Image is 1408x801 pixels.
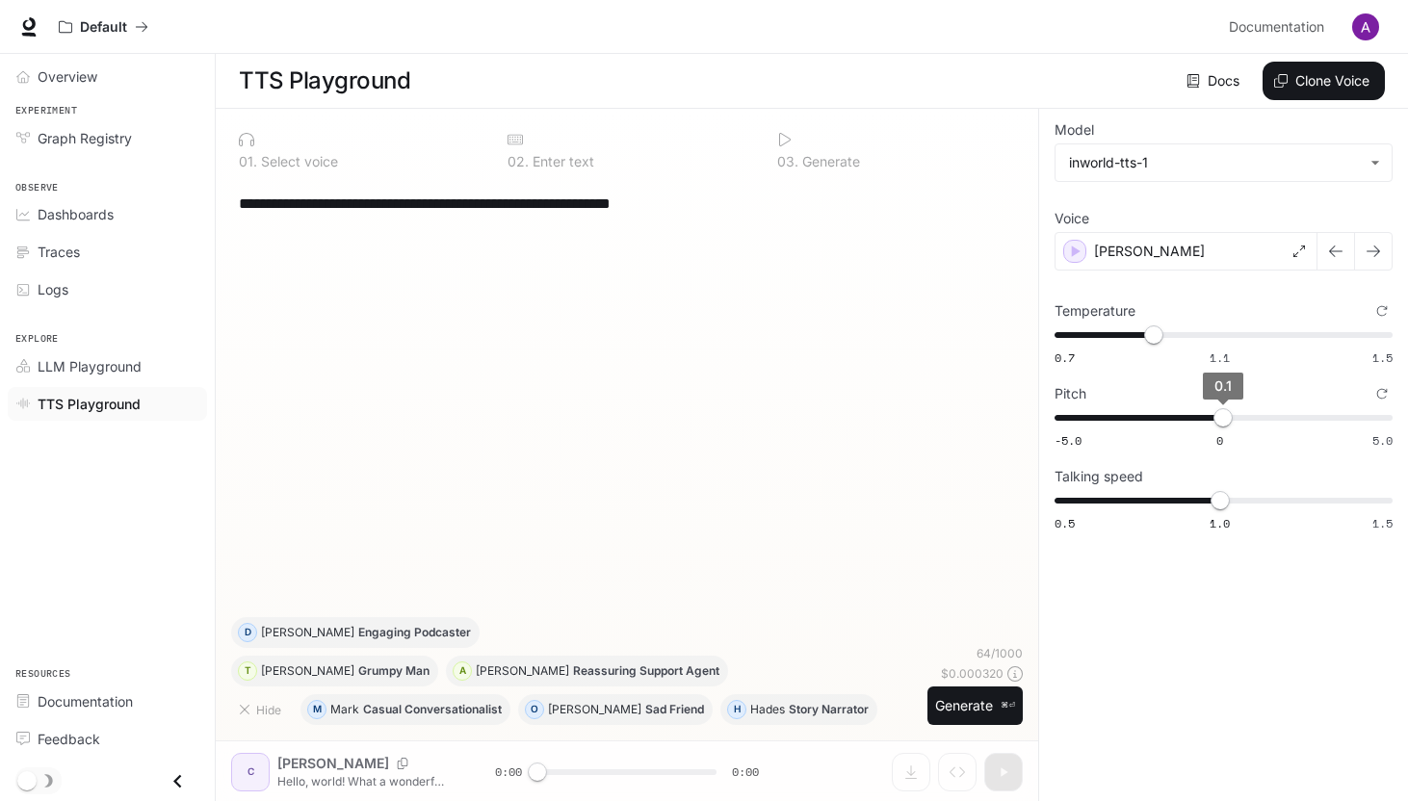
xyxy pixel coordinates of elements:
[8,685,207,718] a: Documentation
[330,704,359,715] p: Mark
[239,62,410,100] h1: TTS Playground
[231,694,293,725] button: Hide
[1055,123,1094,137] p: Model
[1001,700,1015,711] p: ⌘⏎
[1094,242,1205,261] p: [PERSON_NAME]
[1263,62,1385,100] button: Clone Voice
[38,128,132,148] span: Graph Registry
[38,66,97,87] span: Overview
[476,665,569,677] p: [PERSON_NAME]
[261,665,354,677] p: [PERSON_NAME]
[300,694,510,725] button: MMarkCasual Conversationalist
[1372,349,1393,366] span: 1.5
[8,121,207,155] a: Graph Registry
[80,19,127,36] p: Default
[358,627,471,638] p: Engaging Podcaster
[38,279,68,299] span: Logs
[1372,432,1393,449] span: 5.0
[1055,304,1135,318] p: Temperature
[508,155,529,168] p: 0 2 .
[1371,383,1393,404] button: Reset to default
[977,645,1023,661] p: 64 / 1000
[1216,432,1223,449] span: 0
[1221,8,1339,46] a: Documentation
[38,242,80,262] span: Traces
[231,617,480,648] button: D[PERSON_NAME]Engaging Podcaster
[156,762,199,801] button: Close drawer
[308,694,326,725] div: M
[38,356,142,376] span: LLM Playground
[17,769,37,790] span: Dark mode toggle
[1210,349,1230,366] span: 1.1
[645,704,704,715] p: Sad Friend
[8,349,207,383] a: LLM Playground
[1056,144,1392,181] div: inworld-tts-1
[529,155,594,168] p: Enter text
[38,394,141,414] span: TTS Playground
[518,694,713,725] button: O[PERSON_NAME]Sad Friend
[927,686,1023,726] button: Generate⌘⏎
[8,235,207,269] a: Traces
[1214,377,1232,394] span: 0.1
[1372,515,1393,531] span: 1.5
[8,387,207,421] a: TTS Playground
[446,656,728,686] button: A[PERSON_NAME]Reassuring Support Agent
[1069,153,1361,172] div: inworld-tts-1
[38,691,133,711] span: Documentation
[38,729,100,749] span: Feedback
[8,722,207,756] a: Feedback
[548,704,641,715] p: [PERSON_NAME]
[1055,349,1075,366] span: 0.7
[1210,515,1230,531] span: 1.0
[8,197,207,231] a: Dashboards
[1371,300,1393,322] button: Reset to default
[358,665,430,677] p: Grumpy Man
[38,204,114,224] span: Dashboards
[1352,13,1379,40] img: User avatar
[8,272,207,306] a: Logs
[454,656,471,686] div: A
[363,704,502,715] p: Casual Conversationalist
[1055,212,1089,225] p: Voice
[257,155,338,168] p: Select voice
[1055,515,1075,531] span: 0.5
[8,60,207,93] a: Overview
[1346,8,1385,46] button: User avatar
[1055,387,1086,400] p: Pitch
[239,656,256,686] div: T
[231,656,438,686] button: T[PERSON_NAME]Grumpy Man
[261,627,354,638] p: [PERSON_NAME]
[239,617,256,648] div: D
[526,694,543,725] div: O
[239,155,257,168] p: 0 1 .
[1055,432,1082,449] span: -5.0
[1183,62,1247,100] a: Docs
[941,665,1004,682] p: $ 0.000320
[777,155,798,168] p: 0 3 .
[750,704,785,715] p: Hades
[1229,15,1324,39] span: Documentation
[50,8,157,46] button: All workspaces
[573,665,719,677] p: Reassuring Support Agent
[1055,470,1143,483] p: Talking speed
[728,694,745,725] div: H
[798,155,860,168] p: Generate
[789,704,869,715] p: Story Narrator
[720,694,877,725] button: HHadesStory Narrator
